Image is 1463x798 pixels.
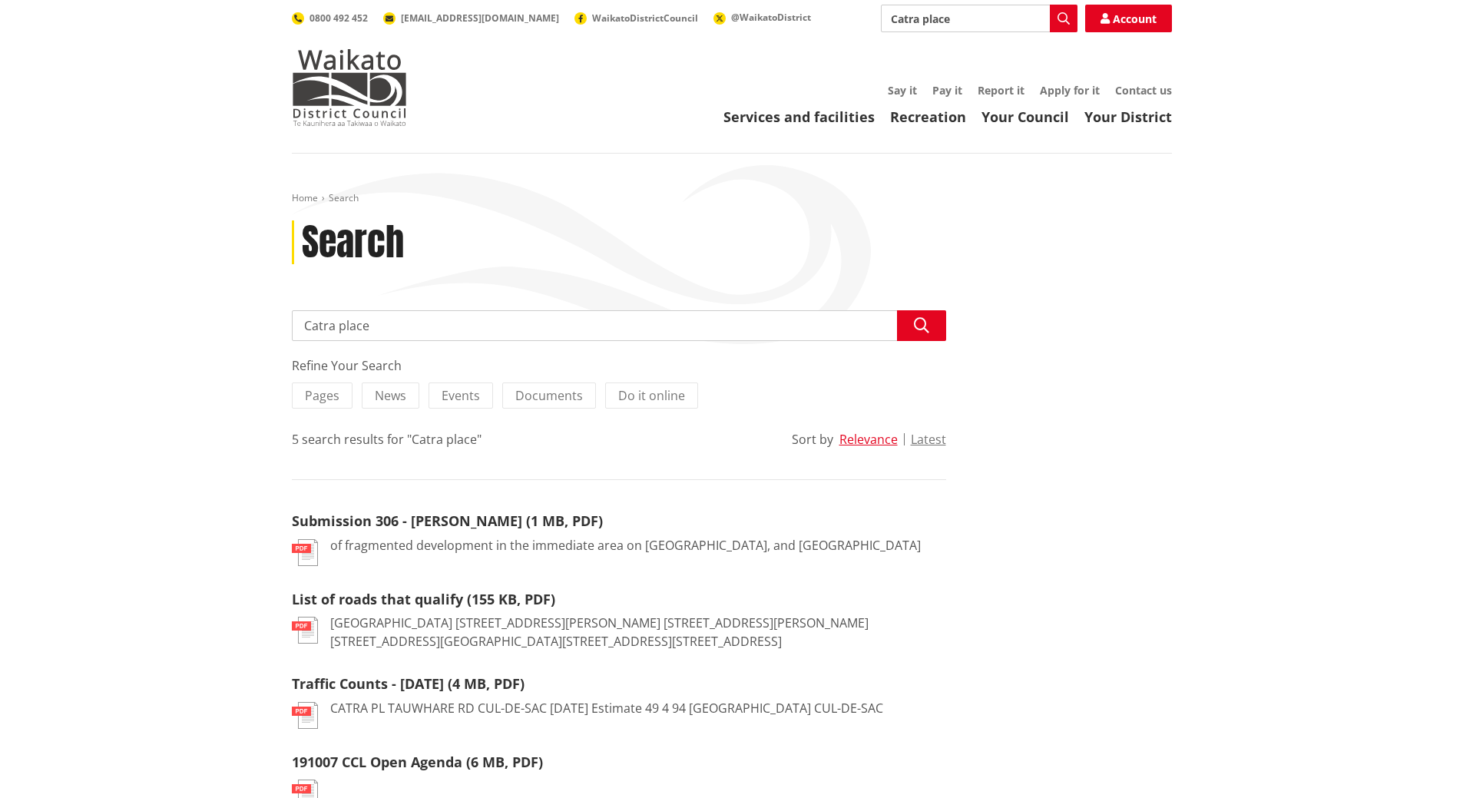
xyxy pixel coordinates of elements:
[1040,83,1100,98] a: Apply for it
[302,220,404,265] h1: Search
[881,5,1077,32] input: Search input
[292,310,946,341] input: Search input
[292,674,525,693] a: Traffic Counts - [DATE] (4 MB, PDF)
[292,430,482,449] div: 5 search results for "Catra place"
[330,699,883,717] p: CATRA PL TAUWHARE RD CUL-DE-SAC [DATE] Estimate 49 4 94 [GEOGRAPHIC_DATA] CUL-DE-SAC
[401,12,559,25] span: [EMAIL_ADDRESS][DOMAIN_NAME]
[383,12,559,25] a: [EMAIL_ADDRESS][DOMAIN_NAME]
[981,108,1069,126] a: Your Council
[292,191,318,204] a: Home
[592,12,698,25] span: WaikatoDistrictCouncil
[890,108,966,126] a: Recreation
[375,387,406,404] span: News
[1084,108,1172,126] a: Your District
[723,108,875,126] a: Services and facilities
[292,617,318,644] img: document-pdf.svg
[442,387,480,404] span: Events
[292,753,543,771] a: 191007 CCL Open Agenda (6 MB, PDF)
[330,614,946,651] p: [GEOGRAPHIC_DATA] [STREET_ADDRESS][PERSON_NAME] [STREET_ADDRESS][PERSON_NAME] [STREET_ADDRESS][GE...
[888,83,917,98] a: Say it
[932,83,962,98] a: Pay it
[574,12,698,25] a: WaikatoDistrictCouncil
[292,192,1172,205] nav: breadcrumb
[978,83,1024,98] a: Report it
[330,536,921,555] p: of fragmented development in the immediate area on [GEOGRAPHIC_DATA], and [GEOGRAPHIC_DATA]
[292,49,407,126] img: Waikato District Council - Te Kaunihera aa Takiwaa o Waikato
[329,191,359,204] span: Search
[292,12,368,25] a: 0800 492 452
[292,702,318,729] img: document-pdf.svg
[713,11,811,24] a: @WaikatoDistrict
[1115,83,1172,98] a: Contact us
[292,356,946,375] div: Refine Your Search
[292,590,555,608] a: List of roads that qualify (155 KB, PDF)
[618,387,685,404] span: Do it online
[839,432,898,446] button: Relevance
[292,539,318,566] img: document-pdf.svg
[731,11,811,24] span: @WaikatoDistrict
[792,430,833,449] div: Sort by
[305,387,339,404] span: Pages
[911,432,946,446] button: Latest
[1085,5,1172,32] a: Account
[515,387,583,404] span: Documents
[292,512,603,530] a: Submission 306 - [PERSON_NAME] (1 MB, PDF)
[309,12,368,25] span: 0800 492 452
